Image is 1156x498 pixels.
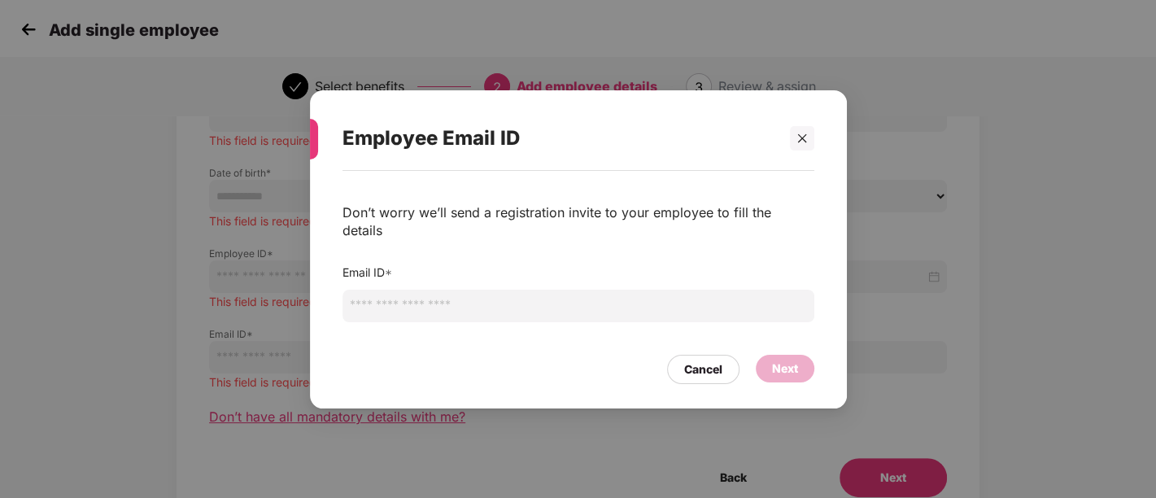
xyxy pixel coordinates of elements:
[342,264,392,278] label: Email ID
[684,360,722,378] div: Cancel
[342,203,814,238] div: Don’t worry we’ll send a registration invite to your employee to fill the details
[796,132,807,143] span: close
[342,107,775,170] div: Employee Email ID
[772,359,798,377] div: Next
